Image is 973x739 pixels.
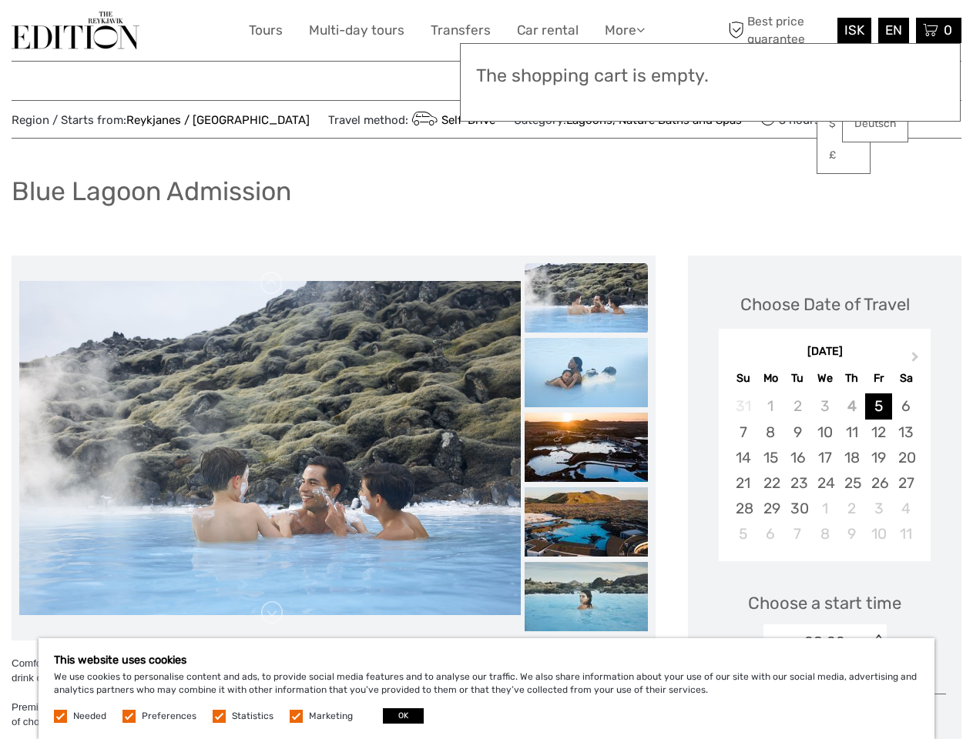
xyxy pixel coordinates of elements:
div: Choose Sunday, October 5th, 2025 [730,521,757,547]
div: Not available Wednesday, September 3rd, 2025 [811,393,838,419]
img: 3e0543b7ae9e4dbc80c3cebf98bdb071_slider_thumbnail.jpg [525,562,648,631]
div: Choose Friday, October 3rd, 2025 [865,496,892,521]
div: Choose Friday, September 12th, 2025 [865,420,892,445]
div: Choose Monday, September 8th, 2025 [757,420,784,445]
a: Multi-day tours [309,19,404,42]
span: ISK [844,22,864,38]
div: Choose Date of Travel [740,293,910,316]
div: Th [838,368,865,389]
div: Sa [892,368,919,389]
span: Choose a start time [748,591,901,615]
div: Not available Thursday, September 4th, 2025 [838,393,865,419]
label: Statistics [232,710,273,723]
div: Not available Tuesday, September 2nd, 2025 [784,393,811,419]
div: Choose Monday, September 15th, 2025 [757,445,784,470]
span: Travel method: [328,109,495,130]
h3: The shopping cart is empty. [476,65,944,87]
div: Choose Thursday, September 11th, 2025 [838,420,865,445]
div: Choose Tuesday, September 30th, 2025 [784,496,811,521]
div: Choose Tuesday, October 7th, 2025 [784,521,811,547]
label: Marketing [309,710,353,723]
button: Next Month [904,348,929,373]
div: We [811,368,838,389]
button: Open LiveChat chat widget [177,24,196,42]
a: $ [817,110,870,138]
h5: This website uses cookies [54,654,919,667]
h1: Blue Lagoon Admission [12,176,291,207]
a: Reykjanes / [GEOGRAPHIC_DATA] [126,113,310,127]
div: Choose Thursday, October 2nd, 2025 [838,496,865,521]
div: [DATE] [719,344,931,360]
div: Choose Saturday, October 4th, 2025 [892,496,919,521]
div: Choose Saturday, October 11th, 2025 [892,521,919,547]
span: 0 [941,22,955,38]
a: More [605,19,645,42]
div: Choose Wednesday, October 1st, 2025 [811,496,838,521]
div: Choose Friday, October 10th, 2025 [865,521,892,547]
div: 08:00 [804,632,845,652]
div: Choose Saturday, September 27th, 2025 [892,470,919,496]
div: EN [878,18,909,43]
div: Not available Monday, September 1st, 2025 [757,393,784,419]
label: Needed [73,710,106,723]
div: Choose Sunday, September 28th, 2025 [730,496,757,521]
div: Choose Wednesday, September 10th, 2025 [811,420,838,445]
div: Choose Tuesday, September 16th, 2025 [784,445,811,470]
div: Choose Wednesday, October 8th, 2025 [811,521,838,547]
div: Choose Friday, September 19th, 2025 [865,445,892,470]
img: The Reykjavík Edition [12,12,139,49]
label: Preferences [142,710,196,723]
div: Choose Sunday, September 7th, 2025 [730,420,757,445]
img: 074d1b25433144c697119fb130ce2944_slider_thumbnail.jpg [525,338,648,407]
div: Su [730,368,757,389]
div: Choose Thursday, October 9th, 2025 [838,521,865,547]
div: Choose Monday, October 6th, 2025 [757,521,784,547]
div: We use cookies to personalise content and ads, to provide social media features and to analyse ou... [39,638,934,739]
a: Tours [249,19,283,42]
span: Best price guarantee [724,13,834,47]
div: Choose Monday, September 29th, 2025 [757,496,784,521]
img: 811391cfcce346129166c4f5c33747f0_main_slider.jpg [19,281,521,615]
a: Transfers [431,19,491,42]
div: Choose Friday, September 5th, 2025 [865,393,892,419]
img: f216d22835d84a2e8f6058e6c88ba296_slider_thumbnail.jpg [525,487,648,557]
div: Fr [865,368,892,389]
div: Choose Tuesday, September 9th, 2025 [784,420,811,445]
div: Choose Wednesday, September 17th, 2025 [811,445,838,470]
div: Tu [784,368,811,389]
img: d9bf8667d031459cbd5a0f097f6a92b7_slider_thumbnail.jpg [525,413,648,482]
div: Choose Wednesday, September 24th, 2025 [811,470,838,496]
a: £ [817,142,870,169]
div: < > [871,634,884,650]
div: Choose Saturday, September 20th, 2025 [892,445,919,470]
a: Car rental [517,19,579,42]
div: Choose Sunday, September 14th, 2025 [730,445,757,470]
a: Deutsch [843,110,908,138]
p: We're away right now. Please check back later! [22,27,174,39]
span: Region / Starts from: [12,112,310,129]
div: Choose Monday, September 22nd, 2025 [757,470,784,496]
img: 811391cfcce346129166c4f5c33747f0_slider_thumbnail.jpg [525,263,648,333]
div: Choose Tuesday, September 23rd, 2025 [784,470,811,496]
div: Premium Admission - Includes - [12,700,656,729]
div: Not available Sunday, August 31st, 2025 [730,393,757,419]
a: Self-Drive [408,113,495,127]
div: Choose Friday, September 26th, 2025 [865,470,892,496]
div: month 2025-09 [723,393,925,547]
div: Choose Thursday, September 25th, 2025 [838,470,865,496]
div: Choose Thursday, September 18th, 2025 [838,445,865,470]
div: Choose Saturday, September 13th, 2025 [892,420,919,445]
div: Mo [757,368,784,389]
div: Comfort Admission - Includes - Access to the [GEOGRAPHIC_DATA], Silica Mud Mask at the [GEOGRAPHI... [12,656,656,685]
div: Choose Saturday, September 6th, 2025 [892,393,919,419]
div: Choose Sunday, September 21st, 2025 [730,470,757,496]
button: OK [383,708,424,724]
